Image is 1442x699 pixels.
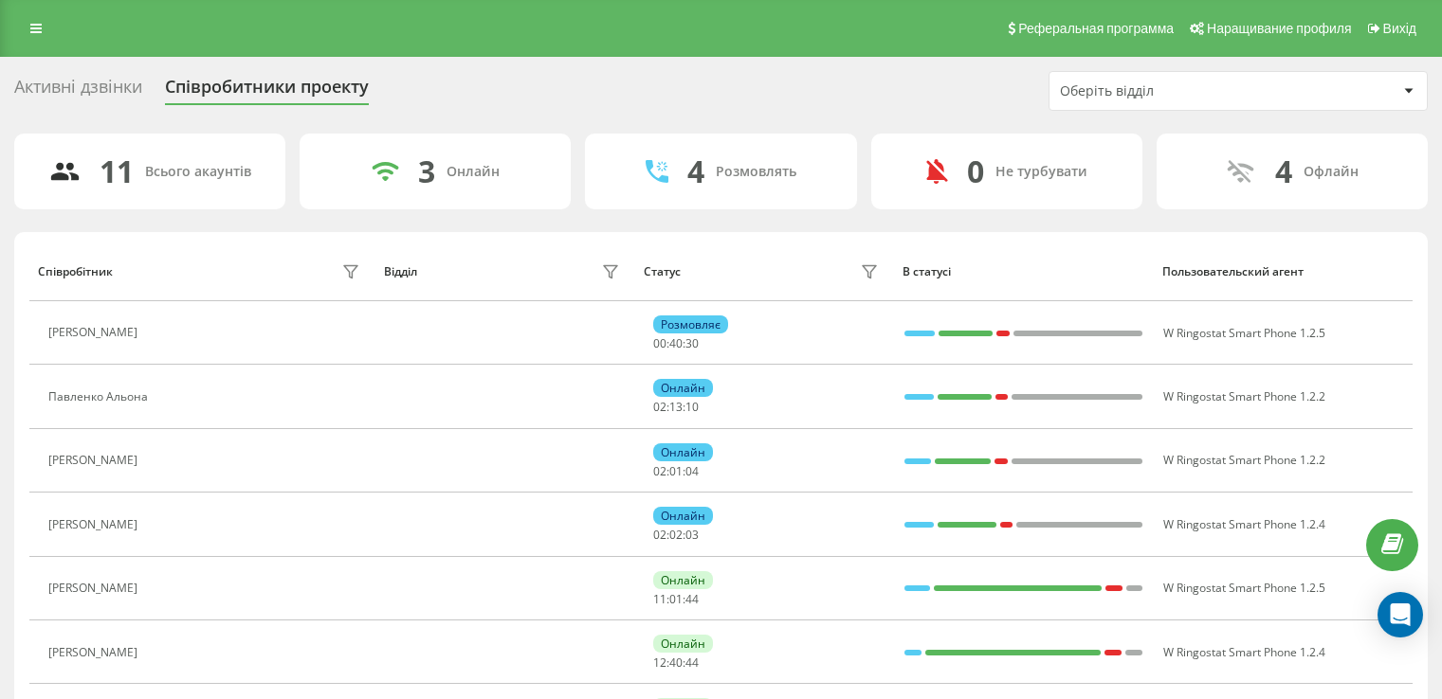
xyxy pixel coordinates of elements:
[669,527,683,543] font: 02
[683,335,685,351] font: :
[48,580,137,596] font: [PERSON_NAME]
[967,151,984,191] font: 0
[1060,81,1154,99] font: Оберіть відділ
[1163,516,1325,532] font: W Ringostat Smart Phone 1.2.4
[666,463,669,479] font: :
[1304,162,1359,180] font: Офлайн
[683,399,685,415] font: :
[666,335,669,351] font: :
[653,527,666,543] font: 02
[666,399,669,415] font: :
[1163,452,1325,468] font: W Ringostat Smart Phone 1.2.2
[683,591,685,607] font: :
[669,654,683,671] font: 40
[685,527,699,543] span: 03
[38,263,113,279] font: Співробітник
[1378,592,1423,637] div: Открытый Интерком Мессенджер
[669,335,683,351] font: 40
[384,263,417,279] font: Відділ
[661,508,705,524] font: Онлайн
[653,335,666,351] font: 00
[661,316,721,332] font: Розмовляє
[685,654,699,671] span: 44
[669,591,683,607] font: 01
[683,654,685,671] font: :
[995,162,1087,180] font: Не турбувати
[48,452,137,468] font: [PERSON_NAME]
[48,388,148,404] font: Павленко Альона
[48,516,137,532] font: [PERSON_NAME]
[48,644,137,660] font: [PERSON_NAME]
[14,75,142,98] font: Активні дзвінки
[666,527,669,543] font: :
[683,463,685,479] font: :
[683,527,685,543] font: :
[669,399,683,415] font: 13
[661,636,705,652] font: Онлайн
[666,591,669,607] font: :
[1163,580,1325,596] font: W Ringostat Smart Phone 1.2.5
[661,572,705,588] font: Онлайн
[447,162,500,180] font: Онлайн
[165,75,369,98] font: Співробитники проекту
[100,151,134,191] font: 11
[48,324,137,340] font: [PERSON_NAME]
[1018,21,1174,36] font: Реферальная программа
[644,263,681,279] font: Статус
[1162,263,1304,279] font: Пользовательский агент
[669,463,683,479] font: 01
[666,654,669,671] font: :
[653,399,666,415] font: 02
[685,463,699,479] span: 04
[685,335,699,351] span: 30
[685,591,699,607] span: 44
[653,463,666,479] font: 02
[1163,325,1325,341] font: W Ringostat Smart Phone 1.2.5
[1163,644,1325,660] font: W Ringostat Smart Phone 1.2.4
[1275,151,1292,191] font: 4
[145,162,251,180] font: Всього акаунтів
[653,591,666,607] font: 11
[661,444,705,460] font: Онлайн
[716,162,796,180] font: Розмовлять
[1163,388,1325,404] font: W Ringostat Smart Phone 1.2.2
[653,654,666,671] font: 12
[1383,21,1416,36] font: Вихід
[661,380,705,396] font: Онлайн
[903,263,951,279] font: В статусі
[685,399,699,415] span: 10
[418,151,435,191] font: 3
[687,151,704,191] font: 4
[1207,21,1351,36] font: Наращивание профиля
